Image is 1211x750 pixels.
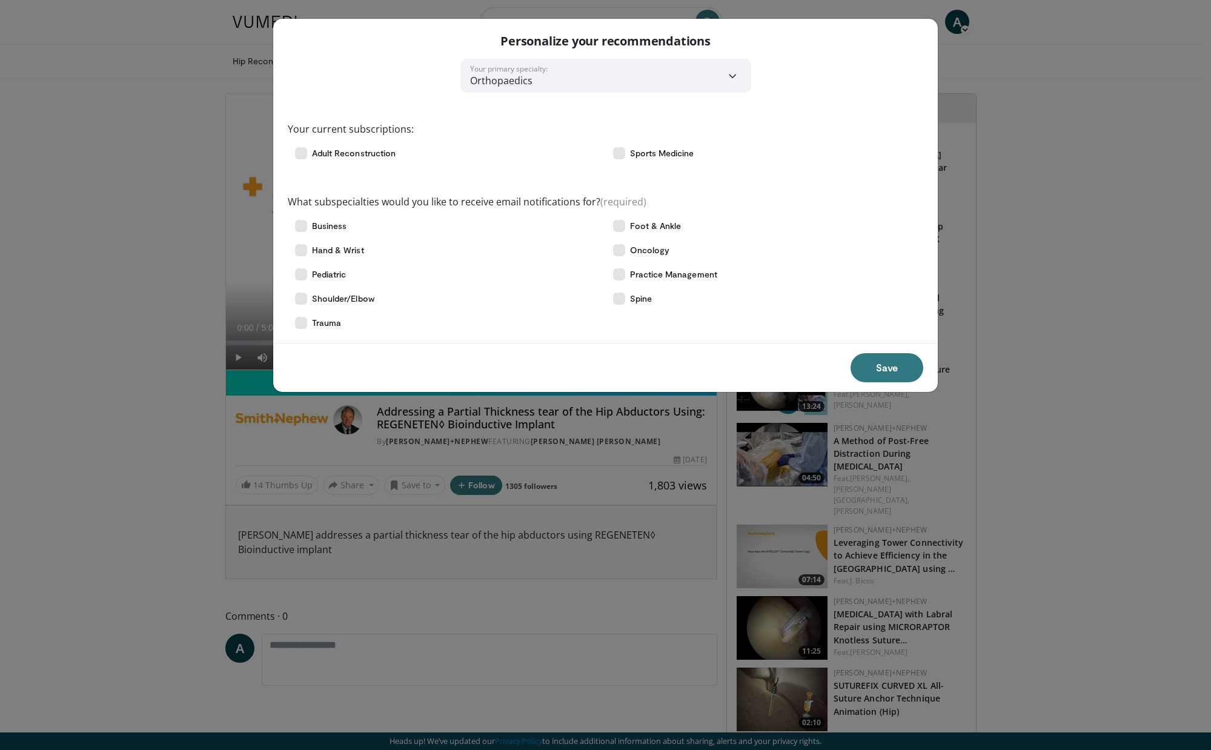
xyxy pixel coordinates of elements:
[288,122,414,136] label: Your current subscriptions:
[630,147,694,159] span: Sports Medicine
[312,317,341,329] span: Trauma
[312,293,374,305] span: Shoulder/Elbow
[312,244,364,256] span: Hand & Wrist
[312,268,347,280] span: Pediatric
[630,293,652,305] span: Spine
[630,268,717,280] span: Practice Management
[630,244,670,256] span: Oncology
[312,147,396,159] span: Adult Reconstruction
[630,220,682,232] span: Foot & Ankle
[851,353,923,382] button: Save
[600,195,646,208] span: (required)
[500,33,711,49] p: Personalize your recommendations
[288,194,646,209] label: What subspecialties would you like to receive email notifications for?
[312,220,347,232] span: Business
